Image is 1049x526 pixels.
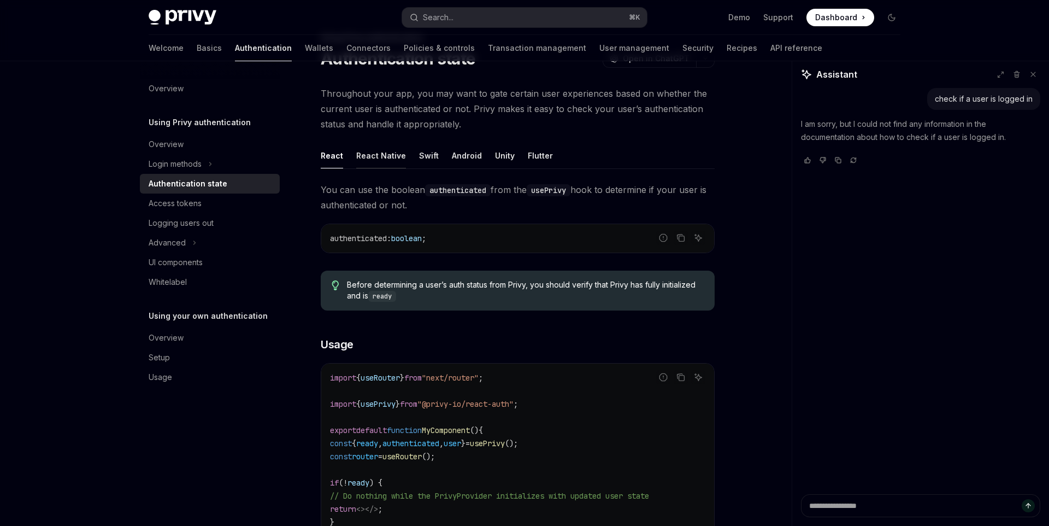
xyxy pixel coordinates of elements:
[452,143,482,168] div: Android
[422,233,426,243] span: ;
[801,494,1040,517] textarea: Ask a question...
[356,373,361,383] span: {
[330,452,352,461] span: const
[528,143,553,168] div: Flutter
[682,35,714,61] a: Security
[847,155,860,166] button: Reload last chat
[339,478,343,488] span: (
[488,35,586,61] a: Transaction management
[422,373,479,383] span: "next/router"
[140,233,280,253] button: Toggle Advanced section
[332,280,339,290] svg: Tip
[832,155,845,166] button: Copy chat response
[149,157,202,171] div: Login methods
[149,217,214,230] div: Logging users out
[495,143,515,168] div: Unity
[806,9,874,26] a: Dashboard
[140,253,280,272] a: UI components
[330,478,339,488] span: if
[343,478,347,488] span: !
[149,256,203,269] div: UI components
[514,399,518,409] span: ;
[361,373,400,383] span: useRouter
[140,348,280,367] a: Setup
[404,373,422,383] span: from
[382,439,439,448] span: authenticated
[321,86,715,132] span: Throughout your app, you may want to gate certain user experiences based on whether the current u...
[368,291,396,302] code: ready
[423,11,453,24] div: Search...
[801,155,814,166] button: Vote that response was good
[404,35,475,61] a: Policies & controls
[691,370,705,384] button: Ask AI
[816,68,857,81] span: Assistant
[330,425,356,435] span: export
[149,82,184,95] div: Overview
[391,233,422,243] span: boolean
[816,155,829,166] button: Vote that response was not good
[422,425,470,435] span: MyComponent
[140,194,280,213] a: Access tokens
[417,399,514,409] span: "@privy-io/react-auth"
[149,236,186,249] div: Advanced
[149,276,187,289] div: Whitelabel
[656,231,670,245] button: Report incorrect code
[140,135,280,154] a: Overview
[149,35,184,61] a: Welcome
[149,371,172,384] div: Usage
[321,337,353,352] span: Usage
[770,35,822,61] a: API reference
[356,425,387,435] span: default
[470,439,505,448] span: usePrivy
[149,116,251,129] h5: Using Privy authentication
[461,439,465,448] span: }
[356,439,378,448] span: ready
[352,452,378,461] span: router
[1022,499,1035,512] button: Send message
[763,12,793,23] a: Support
[352,439,356,448] span: {
[149,177,227,190] div: Authentication state
[727,35,757,61] a: Recipes
[140,272,280,292] a: Whitelabel
[674,370,688,384] button: Copy the contents from the code block
[346,35,391,61] a: Connectors
[149,309,268,323] h5: Using your own authentication
[801,118,1040,144] p: I am sorry, but I could not find any information in the documentation about how to check if a use...
[140,154,280,174] button: Toggle Login methods section
[382,452,422,461] span: useRouter
[369,478,382,488] span: ) {
[347,478,369,488] span: ready
[140,174,280,194] a: Authentication state
[330,439,352,448] span: const
[444,439,461,448] span: user
[402,8,647,27] button: Open search
[140,328,280,348] a: Overview
[347,279,704,302] span: Before determining a user’s auth status from Privy, you should verify that Privy has fully initia...
[305,35,333,61] a: Wallets
[140,213,280,233] a: Logging users out
[378,452,382,461] span: =
[425,184,491,196] code: authenticated
[479,425,483,435] span: {
[378,439,382,448] span: ,
[691,231,705,245] button: Ask AI
[149,351,170,364] div: Setup
[140,79,280,98] a: Overview
[674,231,688,245] button: Copy the contents from the code block
[815,12,857,23] span: Dashboard
[330,373,356,383] span: import
[361,399,396,409] span: usePrivy
[149,331,184,344] div: Overview
[470,425,479,435] span: ()
[387,233,391,243] span: :
[140,367,280,387] a: Usage
[396,399,400,409] span: }
[439,439,444,448] span: ,
[465,439,470,448] span: =
[330,233,387,243] span: authenticated
[235,35,292,61] a: Authentication
[599,35,669,61] a: User management
[656,370,670,384] button: Report incorrect code
[935,93,1033,104] div: check if a user is logged in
